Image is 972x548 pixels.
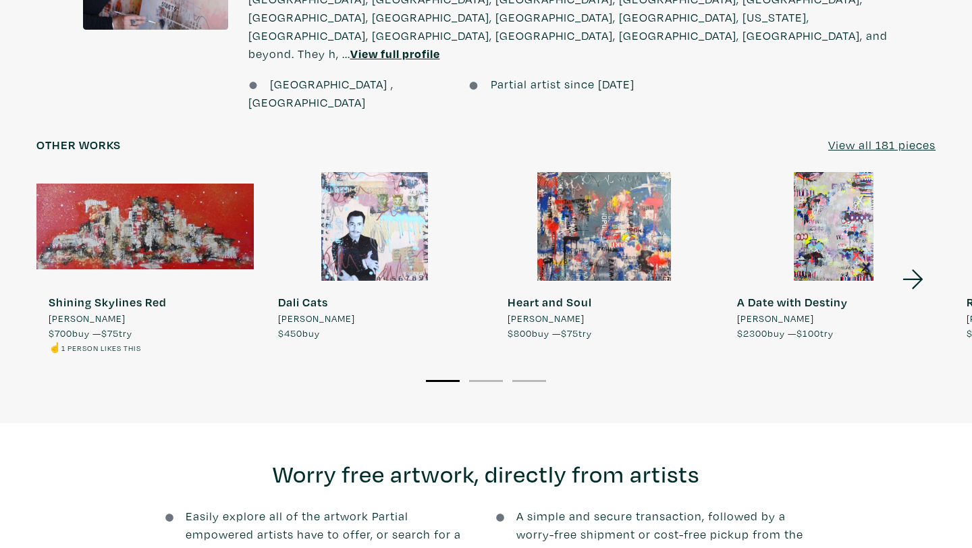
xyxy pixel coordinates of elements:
[278,294,328,310] strong: Dali Cats
[737,311,814,326] span: [PERSON_NAME]
[278,311,355,326] span: [PERSON_NAME]
[36,172,254,355] a: Shining Skylines Red [PERSON_NAME] $700buy —$75try ☝️1 person likes this
[49,294,167,310] strong: Shining Skylines Red
[49,327,72,339] span: $700
[725,172,942,340] a: A Date with Destiny [PERSON_NAME] $2300buy —$100try
[278,327,320,339] span: buy
[49,311,126,326] span: [PERSON_NAME]
[101,327,119,339] span: $75
[491,76,634,92] span: Partial artist since [DATE]
[512,380,546,382] button: 3 of 3
[796,327,820,339] span: $100
[278,327,302,339] span: $450
[426,380,460,382] button: 1 of 3
[508,327,592,339] span: buy — try
[495,172,713,340] a: Heart and Soul [PERSON_NAME] $800buy —$75try
[61,343,141,353] small: 1 person likes this
[49,327,132,339] span: buy — try
[737,327,767,339] span: $2300
[561,327,578,339] span: $75
[508,311,585,326] span: [PERSON_NAME]
[248,76,394,110] span: [GEOGRAPHIC_DATA] , [GEOGRAPHIC_DATA]
[469,380,503,382] button: 2 of 3
[508,327,532,339] span: $800
[508,294,592,310] strong: Heart and Soul
[737,327,834,339] span: buy — try
[828,137,936,153] u: View all 181 pieces
[350,46,440,61] a: View full profile
[266,172,483,340] a: Dali Cats [PERSON_NAME] $450buy
[36,138,121,153] h6: Other works
[49,340,167,355] li: ☝️
[828,136,936,154] a: View all 181 pieces
[737,294,848,310] strong: A Date with Destiny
